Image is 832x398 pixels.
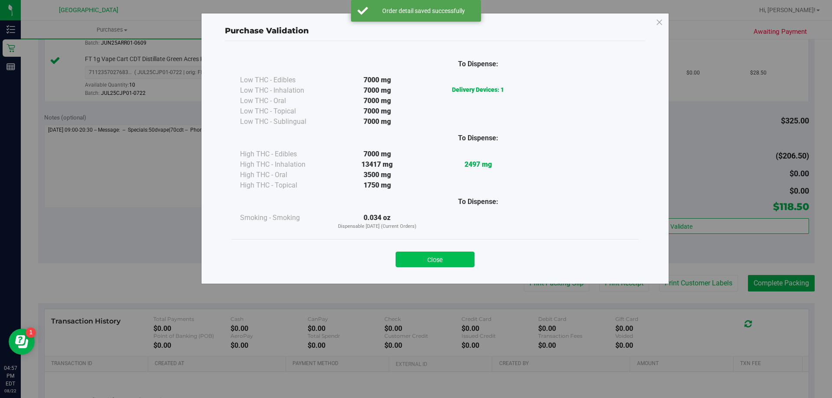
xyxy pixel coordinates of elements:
p: Delivery Devices: 1 [428,85,529,94]
button: Close [396,252,474,267]
div: High THC - Oral [240,170,327,180]
div: High THC - Topical [240,180,327,191]
strong: 2497 mg [465,160,492,168]
div: Order detail saved successfully [373,6,474,15]
div: 3500 mg [327,170,428,180]
div: Low THC - Oral [240,96,327,106]
div: 7000 mg [327,106,428,116]
p: Dispensable [DATE] (Current Orders) [327,223,428,230]
div: 7000 mg [327,149,428,159]
div: 7000 mg [327,75,428,85]
iframe: Resource center unread badge [26,327,36,338]
div: Low THC - Topical [240,106,327,116]
div: 13417 mg [327,159,428,170]
div: 7000 mg [327,85,428,96]
div: To Dispense: [428,197,529,207]
div: 7000 mg [327,116,428,127]
div: 7000 mg [327,96,428,106]
div: Low THC - Sublingual [240,116,327,127]
iframe: Resource center [9,329,35,355]
div: To Dispense: [428,59,529,69]
div: Smoking - Smoking [240,213,327,223]
div: High THC - Edibles [240,149,327,159]
div: Low THC - Inhalation [240,85,327,96]
span: Purchase Validation [225,26,309,36]
div: High THC - Inhalation [240,159,327,170]
div: 1750 mg [327,180,428,191]
div: 0.034 oz [327,213,428,230]
div: Low THC - Edibles [240,75,327,85]
div: To Dispense: [428,133,529,143]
